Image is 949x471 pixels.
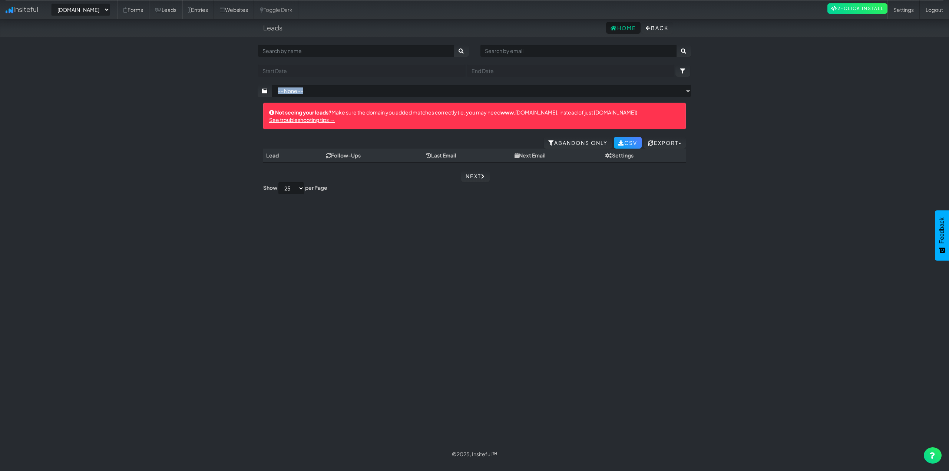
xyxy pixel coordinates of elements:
input: Search by name [258,44,454,57]
a: Next [461,170,490,182]
img: icon.png [6,7,13,13]
a: Home [606,22,641,34]
button: Back [641,22,673,34]
a: Entries [182,0,214,19]
th: Follow-Ups [323,149,423,162]
th: Lead [263,149,308,162]
strong: Not seeing your leads? [275,109,331,116]
input: Start Date [258,64,466,77]
input: End Date [467,64,675,77]
button: Export [644,137,686,149]
a: Settings [887,0,920,19]
a: 2-Click Install [827,3,887,14]
input: Search by email [480,44,677,57]
a: CSV [614,137,642,149]
th: Last Email [423,149,512,162]
th: Next Email [512,149,602,162]
label: per Page [305,184,327,191]
div: Make sure the domain you added matches correctly (ie. you may need [DOMAIN_NAME], instead of just... [263,103,686,129]
label: Show [263,184,277,191]
span: Feedback [939,218,945,243]
a: Toggle Dark [254,0,298,19]
a: Abandons Only [544,137,612,149]
a: See troubleshooting tips → [269,116,335,123]
strong: www. [500,109,515,116]
a: Forms [118,0,149,19]
a: Logout [920,0,949,19]
h4: Leads [263,24,282,31]
a: Leads [149,0,182,19]
a: Websites [214,0,254,19]
button: Feedback - Show survey [935,210,949,261]
th: Settings [602,149,686,162]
